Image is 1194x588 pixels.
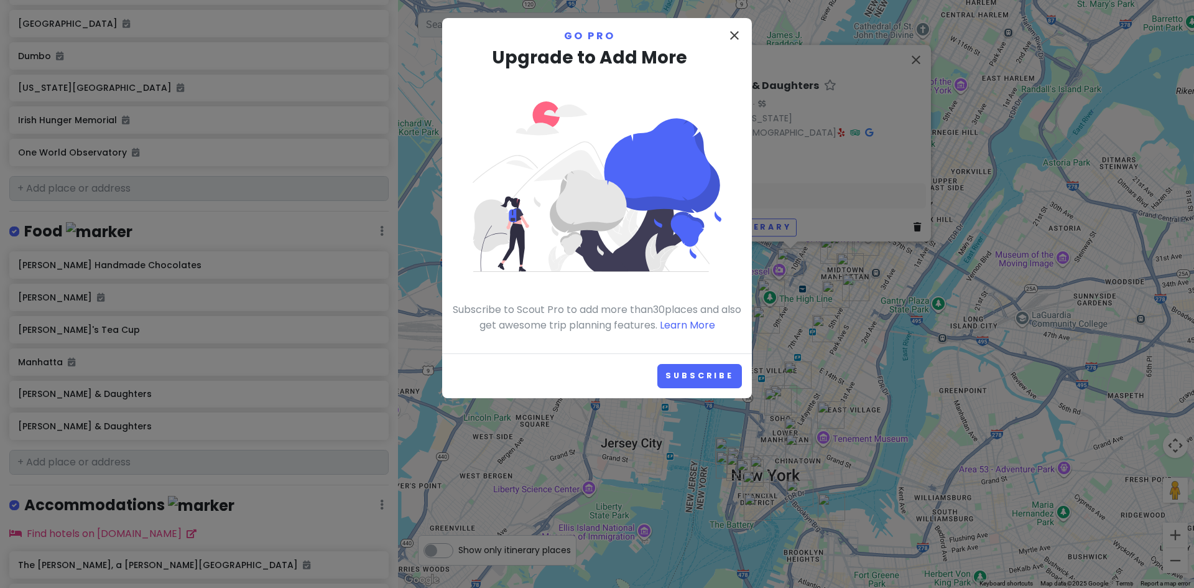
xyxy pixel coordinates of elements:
a: Learn More [660,318,715,332]
button: Close [727,28,742,45]
h3: Upgrade to Add More [452,44,742,72]
p: Subscribe to Scout Pro to add more than 30 places and also get awesome trip planning features. [452,302,742,334]
img: Person looking at mountains, tree, and sun [473,101,721,271]
p: Go Pro [452,28,742,44]
a: Subscribe [657,364,742,388]
i: close [727,28,742,43]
